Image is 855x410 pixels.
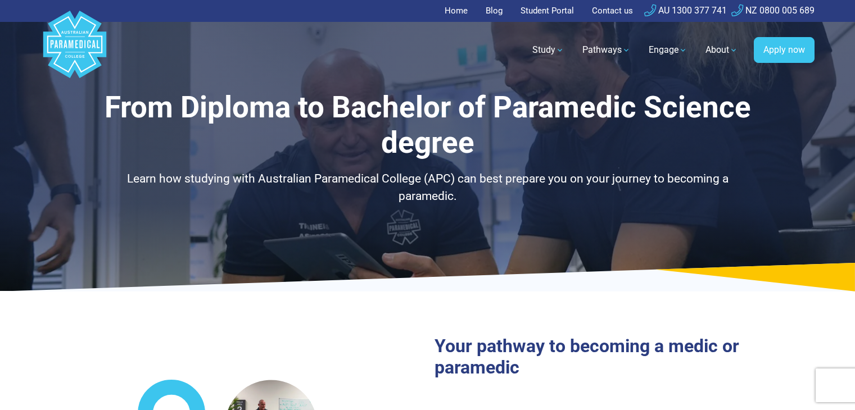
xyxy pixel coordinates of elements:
[435,335,815,379] h2: Your pathway to becoming a medic or paramedic
[41,22,108,79] a: Australian Paramedical College
[731,5,815,16] a: NZ 0800 005 689
[699,34,745,66] a: About
[644,5,727,16] a: AU 1300 377 741
[754,37,815,63] a: Apply now
[99,170,757,206] p: Learn how studying with Australian Paramedical College (APC) can best prepare you on your journey...
[99,90,757,161] h1: From Diploma to Bachelor of Paramedic Science degree
[576,34,637,66] a: Pathways
[642,34,694,66] a: Engage
[526,34,571,66] a: Study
